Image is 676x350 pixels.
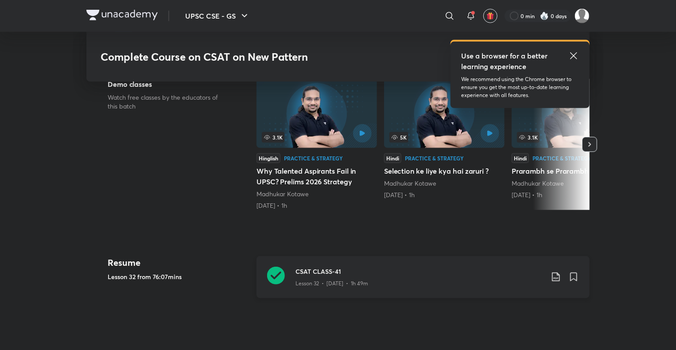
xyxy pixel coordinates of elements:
div: Practice & Strategy [532,156,591,161]
div: Practice & Strategy [284,156,343,161]
a: 3.1KHinglishPractice & StrategyWhy Talented Aspirants Fail in UPSC? Prelims 2026 StrategyMadhukar... [256,79,377,210]
h5: Prarambh se Prarambh [512,166,632,176]
h4: Resume [108,256,249,269]
a: Why Talented Aspirants Fail in UPSC? Prelims 2026 Strategy [256,79,377,210]
div: 11th May • 1h [512,191,632,199]
h5: Lesson 32 from 76:07mins [108,272,249,281]
div: Hinglish [256,153,280,163]
div: Madhukar Kotawe [512,179,632,188]
h3: CSAT CLASS-41 [295,267,544,276]
a: Prarambh se Prarambh [512,79,632,199]
div: 22nd Mar • 1h [256,201,377,210]
button: UPSC CSE - GS [180,7,255,25]
a: Company Logo [86,10,158,23]
h5: Selection ke liye kya hai zaruri ? [384,166,505,176]
a: 3.1KHindiPractice & StrategyPrarambh se PrarambhMadhukar Kotawe[DATE] • 1h [512,79,632,199]
a: CSAT CLASS-41Lesson 32 • [DATE] • 1h 49m [256,256,590,309]
div: Hindi [384,153,401,163]
a: 5KHindiPractice & StrategySelection ke liye kya hai zaruri ?Madhukar Kotawe[DATE] • 1h [384,79,505,199]
span: 5K [389,132,408,143]
a: Selection ke liye kya hai zaruri ? [384,79,505,199]
p: We recommend using the Chrome browser to ensure you get the most up-to-date learning experience w... [461,75,579,99]
img: avatar [486,12,494,20]
h5: Demo classes [108,79,228,89]
span: 3.1K [262,132,284,143]
img: Company Logo [86,10,158,20]
div: Hindi [512,153,529,163]
span: 3.1K [517,132,540,143]
div: Practice & Strategy [405,156,464,161]
p: Lesson 32 • [DATE] • 1h 49m [295,280,368,288]
a: Madhukar Kotawe [384,179,436,187]
h5: Use a browser for a better learning experience [461,51,549,72]
a: Madhukar Kotawe [512,179,564,187]
h5: Why Talented Aspirants Fail in UPSC? Prelims 2026 Strategy [256,166,377,187]
a: Madhukar Kotawe [256,190,309,198]
img: streak [540,12,549,20]
button: avatar [483,9,497,23]
img: Abhijeet Srivastav [575,8,590,23]
div: 4th Apr • 1h [384,191,505,199]
div: Madhukar Kotawe [256,190,377,198]
h3: Complete Course on CSAT on New Pattern [101,51,447,63]
p: Watch free classes by the educators of this batch [108,93,228,111]
div: Madhukar Kotawe [384,179,505,188]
